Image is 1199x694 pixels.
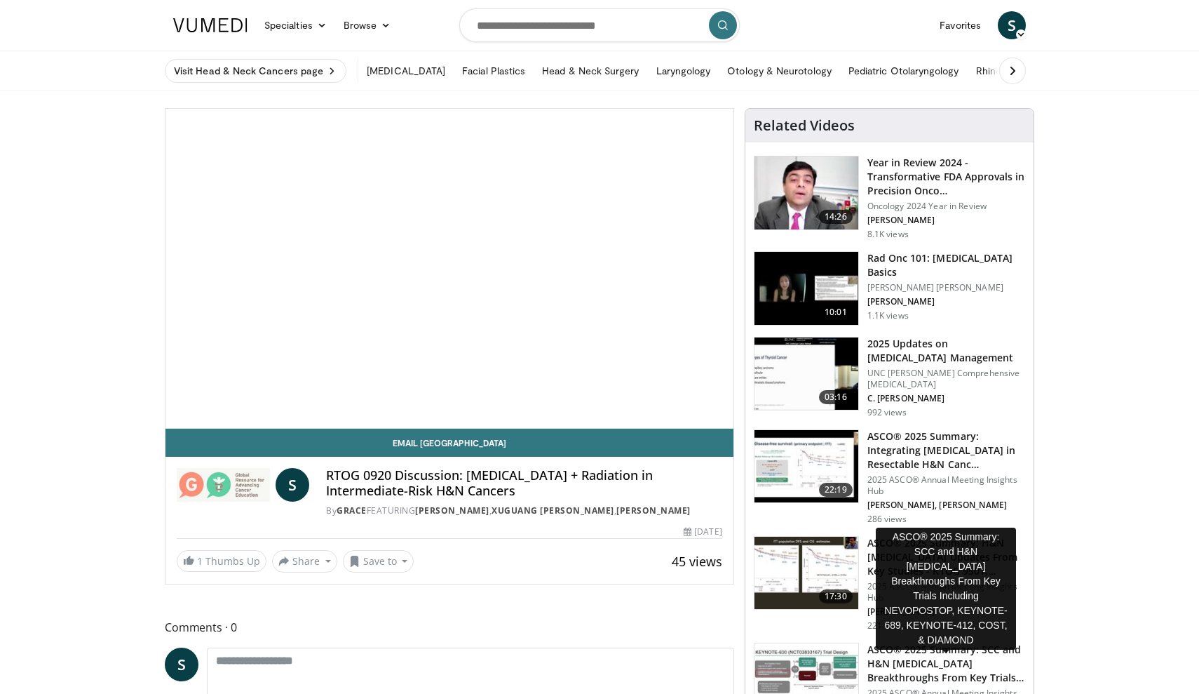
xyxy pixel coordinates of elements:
input: Search topics, interventions [459,8,740,42]
h3: Year in Review 2024 - Transformative FDA Approvals in Precision Onco… [867,156,1025,198]
p: 2025 ASCO® Annual Meeting Insights Hub [867,474,1025,497]
a: 17:30 ASCO® 2025 Summary: H&N [MEDICAL_DATA] Updates From Key Studies - RTOG 9501,… 2025 ASCO® An... [754,536,1025,632]
a: 10:01 Rad Onc 101: [MEDICAL_DATA] Basics [PERSON_NAME] [PERSON_NAME] [PERSON_NAME] 1.1K views [754,251,1025,326]
h4: Related Videos [754,117,855,134]
a: Favorites [931,11,989,39]
img: GRACE [177,468,270,502]
p: UNC [PERSON_NAME] Comprehensive [MEDICAL_DATA] [867,368,1025,390]
p: 1.1K views [867,310,909,321]
h3: 2025 Updates on [MEDICAL_DATA] Management [867,337,1025,365]
img: 22cacae0-80e8-46c7-b946-25cff5e656fa.150x105_q85_crop-smart_upscale.jpg [754,156,858,229]
p: [PERSON_NAME] [867,296,1025,307]
span: 17:30 [819,589,853,603]
a: [PERSON_NAME] [616,505,691,516]
button: Save to [343,550,414,573]
video-js: Video Player [165,109,733,429]
img: VuMedi Logo [173,18,248,32]
h3: ASCO® 2025 Summary: H&N [MEDICAL_DATA] Updates From Key Studies - RTOG 9501,… [867,536,1025,578]
span: 45 views [672,553,722,570]
img: 7252e7b3-1b57-45cd-9037-c1da77b224bc.150x105_q85_crop-smart_upscale.jpg [754,537,858,610]
p: 2025 ASCO® Annual Meeting Insights Hub [867,581,1025,603]
a: Rhinology & Allergy [968,57,1071,85]
p: [PERSON_NAME], [PERSON_NAME] [867,500,1025,511]
a: Facial Plastics [454,57,534,85]
span: 10:01 [819,305,853,319]
h3: Rad Onc 101: [MEDICAL_DATA] Basics [867,251,1025,279]
p: 221 views [867,620,907,632]
button: Share [272,550,337,573]
a: Email [GEOGRAPHIC_DATA] [165,429,733,457]
a: GRACE [337,505,367,516]
a: Head & Neck Surgery [534,57,647,85]
h4: RTOG 0920 Discussion: [MEDICAL_DATA] + Radiation in Intermediate-Risk H&N Cancers [326,468,722,498]
span: 1 [197,554,203,568]
a: Otology & Neurotology [719,57,839,85]
a: S [998,11,1026,39]
p: 992 views [867,407,907,418]
p: [PERSON_NAME] [867,606,1025,618]
a: [PERSON_NAME] [415,505,489,516]
a: Pediatric Otolaryngology [840,57,968,85]
span: Comments 0 [165,618,734,636]
img: 59b31657-0fdf-4eb4-bc2c-b76a859f8026.150x105_q85_crop-smart_upscale.jpg [754,338,858,411]
div: By FEATURING , , [326,505,722,517]
img: 6b668687-9898-4518-9951-025704d4bc20.150x105_q85_crop-smart_upscale.jpg [754,430,858,503]
span: 14:26 [819,210,853,224]
a: Visit Head & Neck Cancers page [165,59,346,83]
a: [MEDICAL_DATA] [358,57,454,85]
div: ASCO® 2025 Summary: SCC and H&N [MEDICAL_DATA] Breakthroughs From Key Trials Including NEVOPOSTOP... [876,528,1016,650]
div: [DATE] [684,526,722,538]
a: Laryngology [648,57,719,85]
p: [PERSON_NAME] [867,215,1025,226]
a: S [276,468,309,502]
p: Oncology 2024 Year in Review [867,201,1025,212]
p: [PERSON_NAME] [PERSON_NAME] [867,282,1025,293]
a: 22:19 ASCO® 2025 Summary: Integrating [MEDICAL_DATA] in Resectable H&N Canc… 2025 ASCO® Annual Me... [754,429,1025,525]
p: C. [PERSON_NAME] [867,393,1025,404]
p: 286 views [867,514,907,525]
a: Xuguang [PERSON_NAME] [492,505,614,516]
span: 03:16 [819,390,853,404]
a: 14:26 Year in Review 2024 - Transformative FDA Approvals in Precision Onco… Oncology 2024 Year in... [754,156,1025,240]
a: 03:16 2025 Updates on [MEDICAL_DATA] Management UNC [PERSON_NAME] Comprehensive [MEDICAL_DATA] C.... [754,337,1025,418]
img: aee802ce-c4cb-403d-b093-d98594b3404c.150x105_q85_crop-smart_upscale.jpg [754,252,858,325]
a: 1 Thumbs Up [177,550,266,572]
h3: ASCO® 2025 Summary: SCC and H&N [MEDICAL_DATA] Breakthroughs From Key Trials… [867,643,1025,685]
span: 22:19 [819,483,853,497]
h3: ASCO® 2025 Summary: Integrating [MEDICAL_DATA] in Resectable H&N Canc… [867,429,1025,472]
a: Browse [335,11,400,39]
a: S [165,648,198,681]
p: 8.1K views [867,229,909,240]
a: Specialties [256,11,335,39]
